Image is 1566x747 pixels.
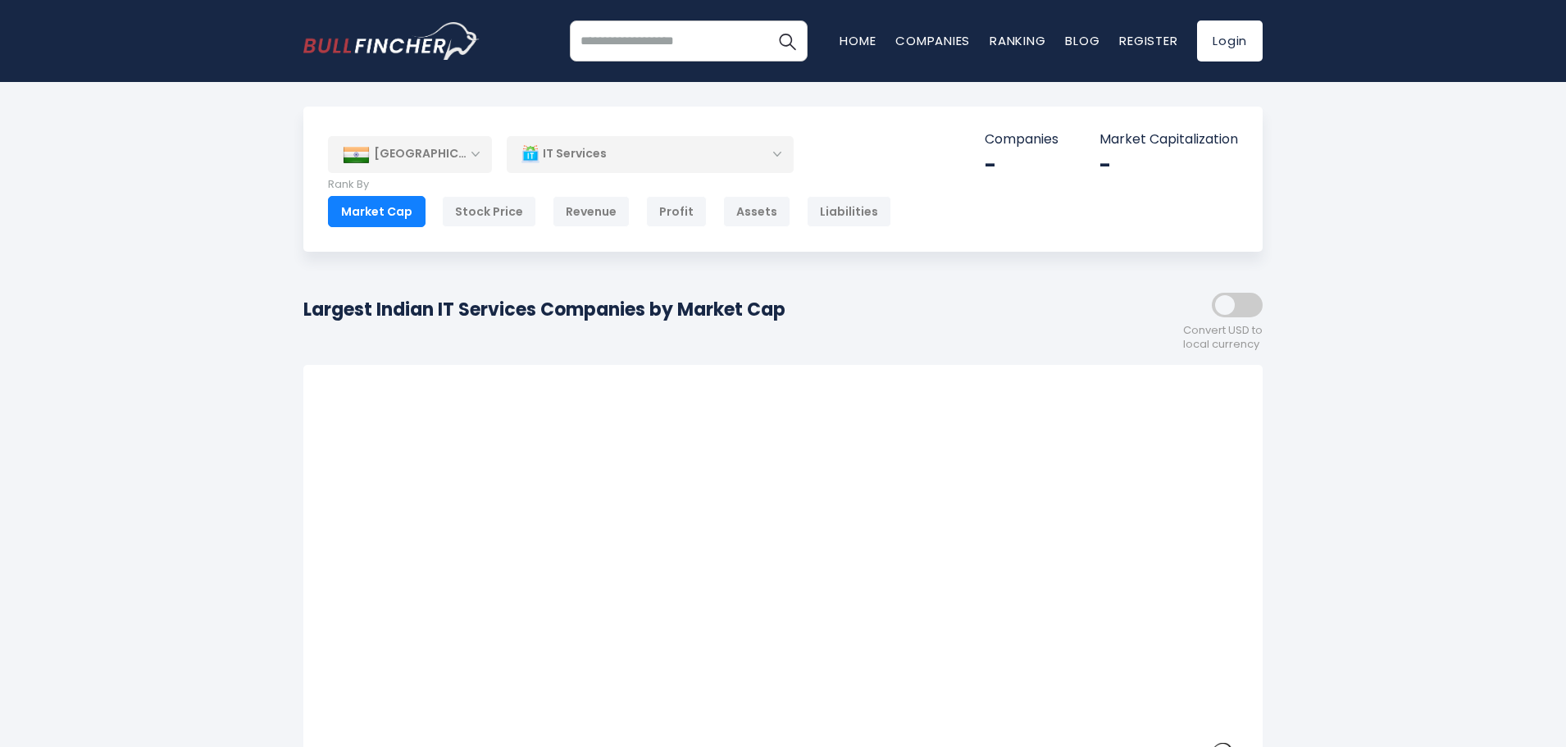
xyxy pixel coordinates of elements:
[1099,153,1238,178] div: -
[328,136,492,172] div: [GEOGRAPHIC_DATA]
[328,178,891,192] p: Rank By
[840,32,876,49] a: Home
[553,196,630,227] div: Revenue
[1197,20,1263,61] a: Login
[895,32,970,49] a: Companies
[990,32,1045,49] a: Ranking
[303,22,480,60] img: bullfincher logo
[723,196,790,227] div: Assets
[646,196,707,227] div: Profit
[807,196,891,227] div: Liabilities
[1099,131,1238,148] p: Market Capitalization
[1183,324,1263,352] span: Convert USD to local currency
[303,296,785,323] h1: Largest Indian IT Services Companies by Market Cap
[985,153,1058,178] div: -
[442,196,536,227] div: Stock Price
[1065,32,1099,49] a: Blog
[985,131,1058,148] p: Companies
[1119,32,1177,49] a: Register
[767,20,808,61] button: Search
[328,196,426,227] div: Market Cap
[303,22,480,60] a: Go to homepage
[507,135,794,173] div: IT Services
